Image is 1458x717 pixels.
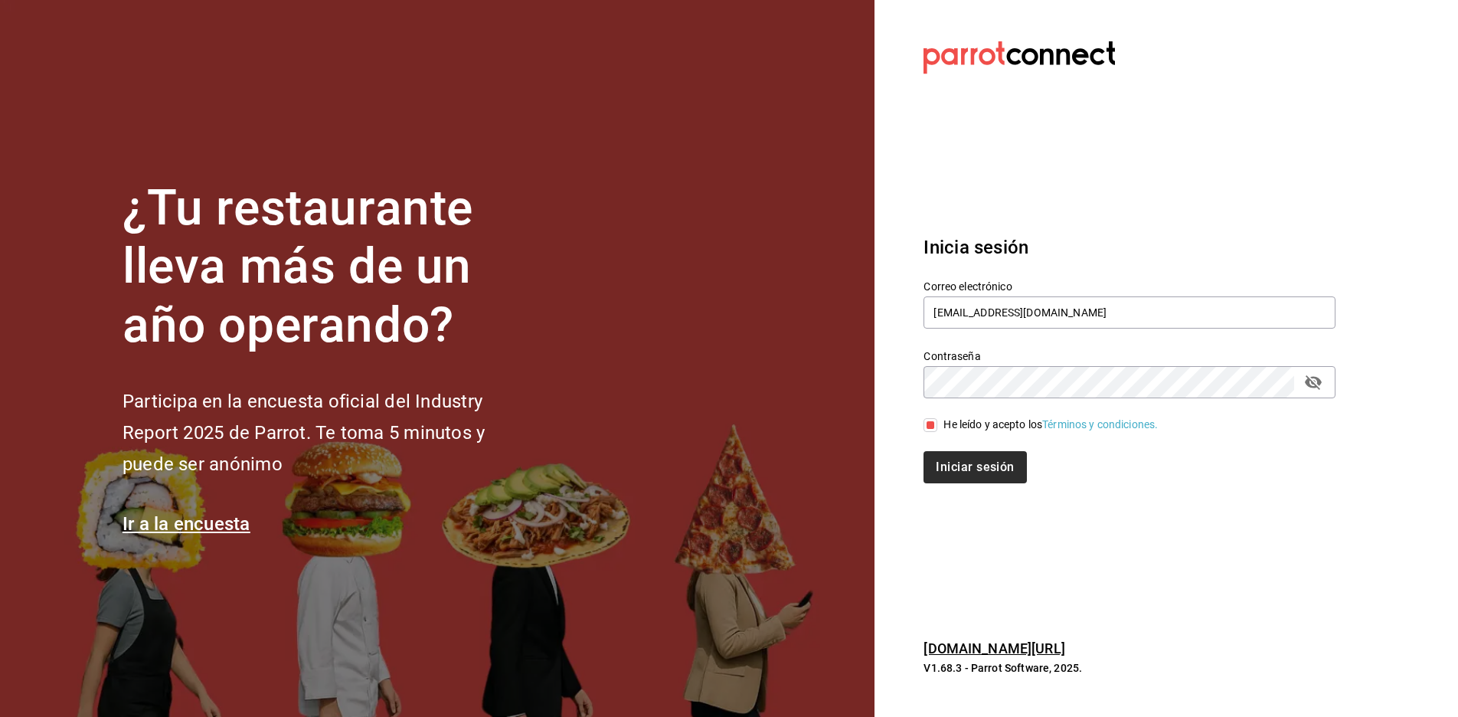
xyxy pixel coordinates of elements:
p: V1.68.3 - Parrot Software, 2025. [924,660,1335,676]
h3: Inicia sesión [924,234,1335,261]
a: Ir a la encuesta [123,513,250,535]
label: Contraseña [924,350,1335,361]
div: He leído y acepto los [943,417,1158,433]
label: Correo electrónico [924,280,1335,291]
input: Ingresa tu correo electrónico [924,296,1335,329]
button: Iniciar sesión [924,451,1026,483]
button: passwordField [1300,369,1326,395]
h2: Participa en la encuesta oficial del Industry Report 2025 de Parrot. Te toma 5 minutos y puede se... [123,386,536,480]
a: Términos y condiciones. [1042,418,1158,431]
a: [DOMAIN_NAME][URL] [924,640,1064,656]
h1: ¿Tu restaurante lleva más de un año operando? [123,179,536,355]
